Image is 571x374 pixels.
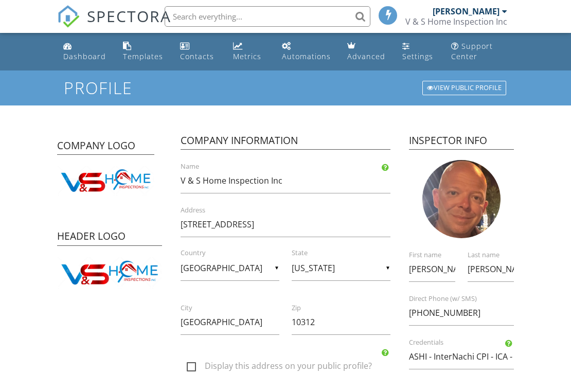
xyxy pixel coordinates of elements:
[398,37,439,66] a: Settings
[59,37,111,66] a: Dashboard
[57,256,162,289] img: IMG_0449.png
[343,37,390,66] a: Advanced
[347,51,385,61] div: Advanced
[123,51,163,61] div: Templates
[402,51,433,61] div: Settings
[409,134,514,150] h4: Inspector Info
[181,248,292,258] label: Country
[57,229,162,246] h4: Header Logo
[57,14,171,35] a: SPECTORA
[63,51,106,61] div: Dashboard
[64,79,507,97] h1: Profile
[409,251,468,260] label: First name
[451,41,493,61] div: Support Center
[468,251,526,260] label: Last name
[187,361,397,374] label: Display this address on your public profile?
[405,16,507,27] div: V & S Home Inspection Inc
[292,248,403,258] label: State
[233,51,261,61] div: Metrics
[87,5,171,27] span: SPECTORA
[282,51,331,61] div: Automations
[57,139,154,155] h4: Company Logo
[421,80,507,96] a: View Public Profile
[278,37,335,66] a: Automations (Basic)
[433,6,499,16] div: [PERSON_NAME]
[119,37,168,66] a: Templates
[180,51,214,61] div: Contacts
[409,294,526,304] label: Direct Phone (w/ SMS)
[57,165,154,196] img: IMG_0449.png
[176,37,221,66] a: Contacts
[422,81,506,95] div: View Public Profile
[229,37,269,66] a: Metrics
[181,134,390,150] h4: Company Information
[57,5,80,28] img: The Best Home Inspection Software - Spectora
[409,338,526,347] label: Credentials
[165,6,370,27] input: Search everything...
[447,37,512,66] a: Support Center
